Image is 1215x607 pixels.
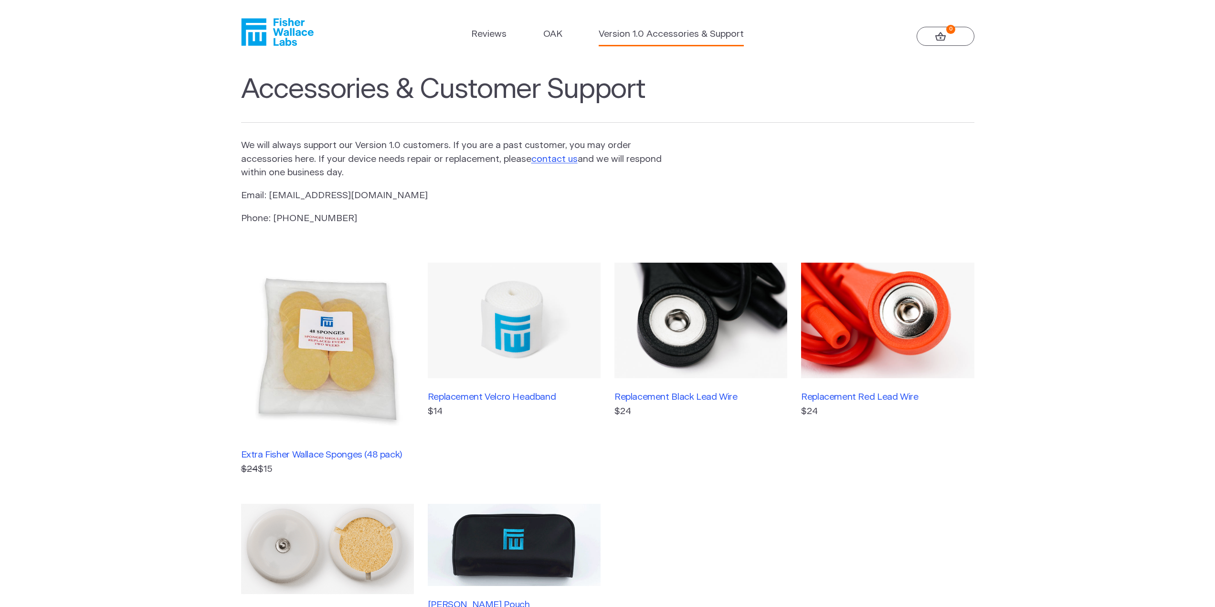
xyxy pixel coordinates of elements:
p: $14 [428,405,601,419]
p: Phone: [PHONE_NUMBER] [241,212,663,226]
a: Replacement Black Lead Wire$24 [614,263,787,476]
p: $24 [614,405,787,419]
img: Replacement Red Lead Wire [801,263,974,378]
h3: Replacement Red Lead Wire [801,392,974,403]
h3: Replacement Black Lead Wire [614,392,787,403]
h3: Extra Fisher Wallace Sponges (48 pack) [241,449,414,460]
strong: 0 [946,25,955,34]
a: 0 [917,27,974,46]
p: $24 [801,405,974,419]
img: Replacement Velcro Headband [428,263,601,378]
img: Extra Fisher Wallace Sponges (48 pack) [241,263,414,436]
img: Fisher Wallace Pouch [428,504,601,586]
a: Reviews [471,28,507,42]
img: Replacement Sponge Receptacles [241,504,414,594]
a: Replacement Red Lead Wire$24 [801,263,974,476]
h1: Accessories & Customer Support [241,74,974,123]
img: Replacement Black Lead Wire [614,263,787,378]
a: Replacement Velcro Headband$14 [428,263,601,476]
a: Extra Fisher Wallace Sponges (48 pack) $24$15 [241,263,414,476]
a: Version 1.0 Accessories & Support [599,28,744,42]
a: Fisher Wallace [241,18,314,46]
a: OAK [543,28,562,42]
h3: Replacement Velcro Headband [428,392,601,403]
p: Email: [EMAIL_ADDRESS][DOMAIN_NAME] [241,189,663,203]
a: contact us [531,155,578,164]
p: $15 [241,463,414,477]
s: $24 [241,465,258,474]
p: We will always support our Version 1.0 customers. If you are a past customer, you may order acces... [241,139,663,180]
